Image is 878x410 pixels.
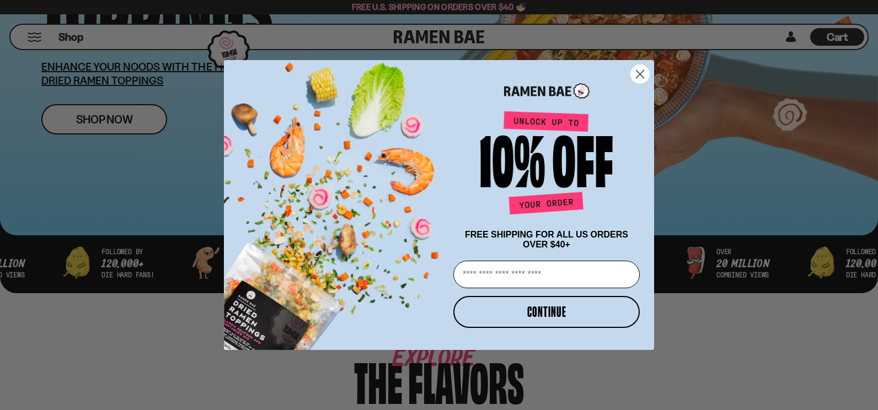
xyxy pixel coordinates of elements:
[478,111,615,219] img: Unlock up to 10% off
[453,296,640,328] button: CONTINUE
[630,64,650,84] button: Close dialog
[224,50,449,350] img: ce7035ce-2e49-461c-ae4b-8ade7372f32c.png
[465,230,628,249] span: FREE SHIPPING FOR ALL US ORDERS OVER $40+
[504,82,590,100] img: Ramen Bae Logo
